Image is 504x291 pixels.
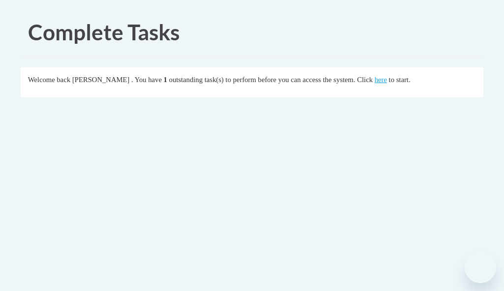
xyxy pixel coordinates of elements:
[163,76,167,84] span: 1
[389,76,410,84] span: to start.
[169,76,373,84] span: outstanding task(s) to perform before you can access the system. Click
[465,252,496,283] iframe: Button to launch messaging window
[72,76,129,84] span: [PERSON_NAME]
[28,76,70,84] span: Welcome back
[375,76,387,84] a: here
[131,76,162,84] span: . You have
[28,19,180,45] span: Complete Tasks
